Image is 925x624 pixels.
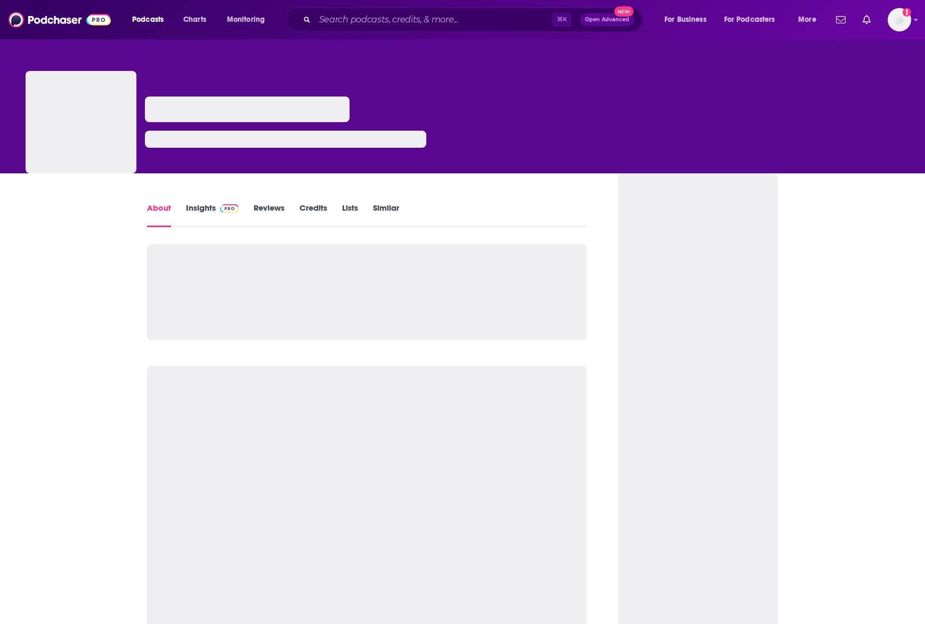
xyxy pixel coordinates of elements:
a: Reviews [254,203,285,227]
span: More [798,12,816,27]
span: Open Advanced [585,17,629,22]
a: About [147,203,171,227]
a: Show notifications dropdown [832,11,850,29]
button: open menu [125,11,177,28]
img: Podchaser Pro [220,204,239,213]
button: open menu [220,11,279,28]
a: Charts [176,11,213,28]
a: Show notifications dropdown [858,11,875,29]
img: User Profile [888,8,911,31]
button: open menu [791,11,830,28]
button: Show profile menu [888,8,911,31]
button: open menu [657,11,720,28]
a: Credits [299,203,327,227]
span: ⌘ K [552,13,572,27]
button: open menu [717,11,791,28]
div: Search podcasts, credits, & more... [296,7,653,32]
img: Podchaser - Follow, Share and Rate Podcasts [9,10,111,30]
span: Logged in as jennevievef [888,8,911,31]
input: Search podcasts, credits, & more... [315,11,552,28]
a: Lists [342,203,358,227]
svg: Add a profile image [903,8,911,17]
span: New [614,6,634,17]
span: For Podcasters [724,12,775,27]
span: Monitoring [227,12,265,27]
span: Podcasts [132,12,164,27]
span: For Business [664,12,707,27]
a: Similar [373,203,399,227]
button: Open AdvancedNew [580,13,634,26]
a: InsightsPodchaser Pro [186,203,239,227]
span: Charts [183,12,206,27]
